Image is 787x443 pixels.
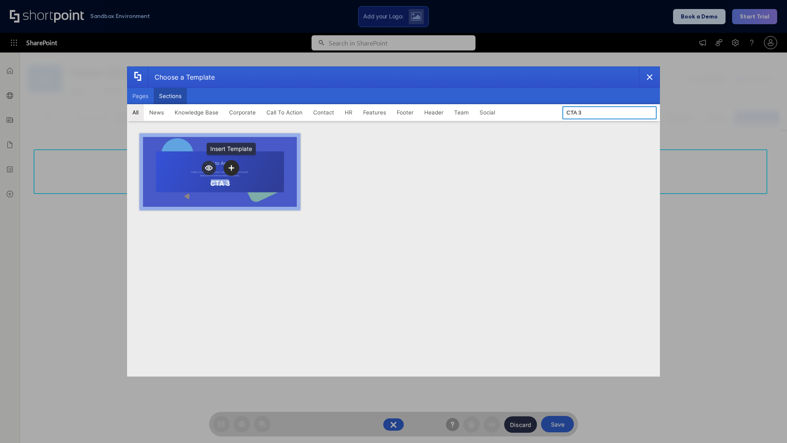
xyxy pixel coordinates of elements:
[210,179,230,187] div: CTA 3
[746,404,787,443] iframe: Chat Widget
[308,104,339,121] button: Contact
[339,104,358,121] button: HR
[358,104,391,121] button: Features
[419,104,449,121] button: Header
[154,88,187,104] button: Sections
[148,67,215,87] div: Choose a Template
[144,104,169,121] button: News
[224,104,261,121] button: Corporate
[127,66,660,377] div: template selector
[261,104,308,121] button: Call To Action
[449,104,474,121] button: Team
[169,104,224,121] button: Knowledge Base
[474,104,500,121] button: Social
[127,104,144,121] button: All
[562,106,657,119] input: Search
[391,104,419,121] button: Footer
[127,88,154,104] button: Pages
